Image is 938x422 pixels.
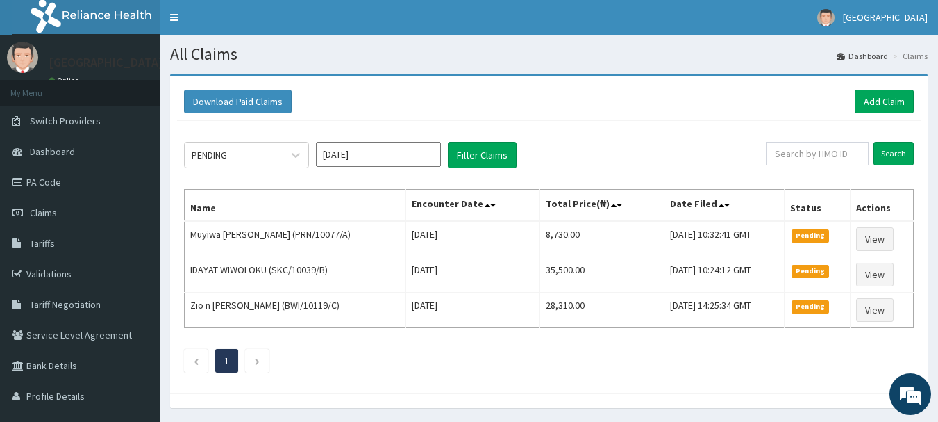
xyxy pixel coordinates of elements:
th: Actions [850,190,913,222]
a: Next page [254,355,260,367]
a: Online [49,76,82,86]
a: View [856,227,894,251]
span: Claims [30,206,57,219]
td: [DATE] 14:25:34 GMT [664,293,785,328]
a: Dashboard [837,50,888,62]
td: Muyiwa [PERSON_NAME] (PRN/10077/A) [185,221,406,257]
div: PENDING [192,148,227,162]
li: Claims [889,50,928,62]
th: Status [784,190,850,222]
td: [DATE] [406,221,540,257]
a: Page 1 is your current page [224,355,229,367]
input: Search [873,142,914,165]
span: Switch Providers [30,115,101,127]
button: Filter Claims [448,142,517,168]
td: [DATE] [406,293,540,328]
span: Tariffs [30,237,55,250]
a: Previous page [193,355,199,367]
span: Pending [792,300,830,313]
span: [GEOGRAPHIC_DATA] [843,11,928,24]
th: Name [185,190,406,222]
a: View [856,298,894,322]
td: IDAYAT WIWOLOKU (SKC/10039/B) [185,257,406,293]
span: Pending [792,265,830,277]
img: User Image [817,9,835,26]
td: 28,310.00 [540,293,664,328]
td: [DATE] [406,257,540,293]
th: Total Price(₦) [540,190,664,222]
td: 8,730.00 [540,221,664,257]
input: Select Month and Year [316,142,441,167]
td: Zio n [PERSON_NAME] (BWI/10119/C) [185,293,406,328]
td: [DATE] 10:32:41 GMT [664,221,785,257]
td: 35,500.00 [540,257,664,293]
img: User Image [7,42,38,73]
th: Encounter Date [406,190,540,222]
span: Tariff Negotiation [30,298,101,311]
a: View [856,263,894,286]
span: Dashboard [30,145,75,158]
a: Add Claim [855,90,914,113]
span: Pending [792,229,830,242]
td: [DATE] 10:24:12 GMT [664,257,785,293]
button: Download Paid Claims [184,90,292,113]
p: [GEOGRAPHIC_DATA] [49,56,163,69]
input: Search by HMO ID [766,142,869,165]
th: Date Filed [664,190,785,222]
h1: All Claims [170,45,928,63]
